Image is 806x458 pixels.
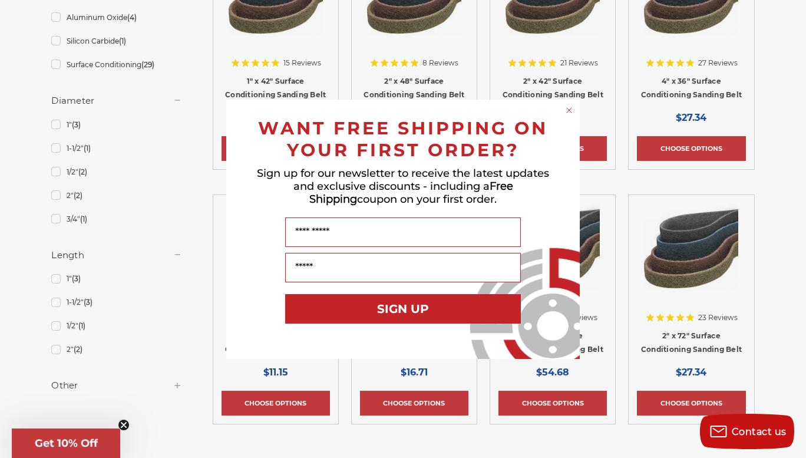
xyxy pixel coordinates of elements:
button: Close dialog [563,104,575,116]
span: Sign up for our newsletter to receive the latest updates and exclusive discounts - including a co... [257,167,549,206]
button: Contact us [700,414,794,449]
button: SIGN UP [285,294,521,324]
span: Free Shipping [309,180,513,206]
span: Contact us [732,426,787,437]
span: WANT FREE SHIPPING ON YOUR FIRST ORDER? [258,117,548,161]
